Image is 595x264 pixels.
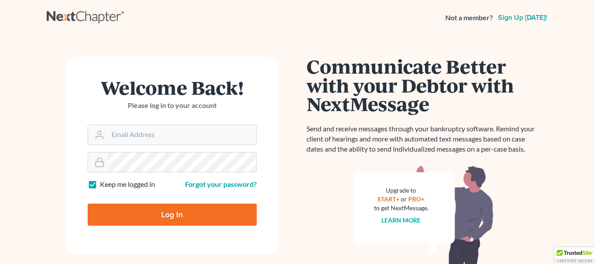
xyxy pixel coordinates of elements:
[88,78,257,97] h1: Welcome Back!
[445,13,493,23] strong: Not a member?
[554,247,595,264] div: TrustedSite Certified
[108,125,256,145] input: Email Address
[377,195,399,203] a: START+
[496,14,549,21] a: Sign up [DATE]!
[374,204,429,212] div: to get NextMessage.
[401,195,407,203] span: or
[185,180,257,188] a: Forgot your password?
[408,195,425,203] a: PRO+
[307,124,540,154] p: Send and receive messages through your bankruptcy software. Remind your client of hearings and mo...
[381,216,421,224] a: Learn more
[88,204,257,226] input: Log In
[88,100,257,111] p: Please log in to your account
[307,57,540,113] h1: Communicate Better with your Debtor with NextMessage
[374,186,429,195] div: Upgrade to
[100,179,155,190] label: Keep me logged in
